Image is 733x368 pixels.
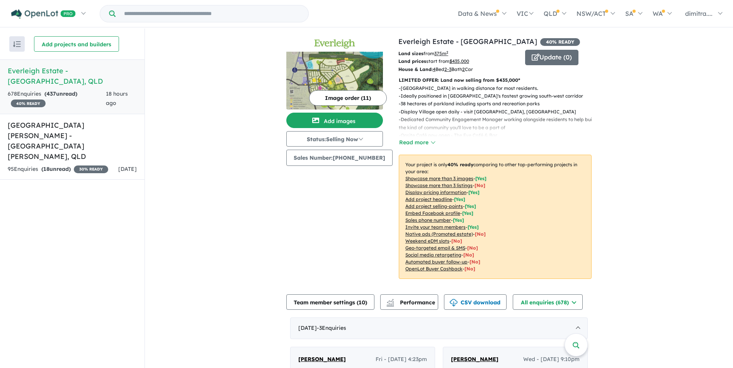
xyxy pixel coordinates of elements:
button: CSV download [444,294,507,310]
p: - Dedicated Community Engagement Manager working alongside residents to help build the kind of co... [399,116,598,132]
u: Geo-targeted email & SMS [405,245,465,251]
strong: ( unread) [44,90,77,97]
u: Native ads (Promoted estate) [405,231,473,237]
u: 4 [433,66,435,72]
button: Update (0) [525,50,578,65]
b: Land prices [398,58,426,64]
span: [ Yes ] [462,210,473,216]
a: [PERSON_NAME] [298,355,346,364]
span: [ Yes ] [453,217,464,223]
u: 2 [462,66,465,72]
div: 95 Enquir ies [8,165,108,174]
u: Showcase more than 3 listings [405,182,473,188]
img: line-chart.svg [387,299,394,303]
u: 2-3 [444,66,451,72]
span: [No] [451,238,462,244]
span: [PERSON_NAME] [298,356,346,363]
span: 30 % READY [74,165,108,173]
u: OpenLot Buyer Cashback [405,266,463,272]
button: Sales Number:[PHONE_NUMBER] [286,150,393,166]
u: Social media retargeting [405,252,461,258]
u: Add project headline [405,196,452,202]
span: 18 [43,165,49,172]
img: Everleigh Estate - Greenbank [286,52,383,110]
img: download icon [450,299,457,307]
u: Invite your team members [405,224,466,230]
p: LIMITED OFFER: Land now selling from $435,000* [399,76,592,84]
button: Team member settings (10) [286,294,374,310]
span: [ No ] [474,182,485,188]
span: [ Yes ] [468,224,479,230]
a: Everleigh Estate - [GEOGRAPHIC_DATA] [398,37,537,46]
input: Try estate name, suburb, builder or developer [117,5,307,22]
p: - [GEOGRAPHIC_DATA] in walking distance for most residents. [399,84,598,92]
span: [ Yes ] [468,189,480,195]
img: sort.svg [13,41,21,47]
u: Embed Facebook profile [405,210,460,216]
button: Add projects and builders [34,36,119,52]
sup: 2 [446,50,448,54]
p: - Onsite Café now open - The Eve Café & Bar [399,132,598,139]
img: bar-chart.svg [386,301,394,306]
span: dimitra.... [685,10,713,17]
p: Bed Bath Car [398,66,519,73]
span: [No] [464,266,475,272]
a: [PERSON_NAME] [451,355,498,364]
span: Fri - [DATE] 4:23pm [376,355,427,364]
span: 10 [359,299,365,306]
button: Performance [380,294,438,310]
b: 40 % ready [447,162,473,167]
p: start from [398,57,519,65]
img: Everleigh Estate - Greenbank Logo [289,39,380,49]
h5: [GEOGRAPHIC_DATA][PERSON_NAME] - [GEOGRAPHIC_DATA][PERSON_NAME] , QLD [8,120,137,162]
u: Weekend eDM slots [405,238,449,244]
span: [No] [469,259,480,265]
span: Wed - [DATE] 9:10pm [523,355,580,364]
span: 18 hours ago [106,90,128,106]
span: [ Yes ] [475,176,486,181]
span: - 3 Enquir ies [317,324,346,331]
button: Image order (11) [309,90,387,106]
u: Showcase more than 3 images [405,176,473,181]
u: $ 435,000 [449,58,469,64]
u: Add project selling-points [405,203,463,209]
p: - Display Village open daily - visit [GEOGRAPHIC_DATA], [GEOGRAPHIC_DATA] [399,108,598,116]
u: Display pricing information [405,189,466,195]
span: [DATE] [118,165,137,172]
p: - 38 hectares of parkland including sports and recreation parks [399,100,598,108]
span: [ Yes ] [454,196,465,202]
span: [No] [467,245,478,251]
button: Add images [286,113,383,128]
span: Performance [388,299,435,306]
img: Openlot PRO Logo White [11,9,76,19]
a: Everleigh Estate - Greenbank LogoEverleigh Estate - Greenbank [286,36,383,110]
b: Land sizes [398,51,423,56]
span: [No] [463,252,474,258]
div: 678 Enquir ies [8,89,106,108]
p: from [398,50,519,57]
span: [No] [475,231,486,237]
span: 40 % READY [11,100,46,107]
p: Your project is only comparing to other top-performing projects in your area: - - - - - - - - - -... [399,155,592,279]
span: [PERSON_NAME] [451,356,498,363]
button: Status:Selling Now [286,131,383,147]
div: [DATE] [290,317,588,339]
h5: Everleigh Estate - [GEOGRAPHIC_DATA] , QLD [8,66,137,86]
u: 375 m [434,51,448,56]
b: House & Land: [398,66,433,72]
strong: ( unread) [41,165,71,172]
span: [ Yes ] [465,203,476,209]
button: All enquiries (678) [513,294,583,310]
span: 40 % READY [540,38,580,46]
u: Automated buyer follow-up [405,259,468,265]
span: 437 [46,90,56,97]
button: Read more [399,138,435,147]
p: - Ideally positioned in [GEOGRAPHIC_DATA]'s fastest growing south-west corridor [399,92,598,100]
u: Sales phone number [405,217,451,223]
